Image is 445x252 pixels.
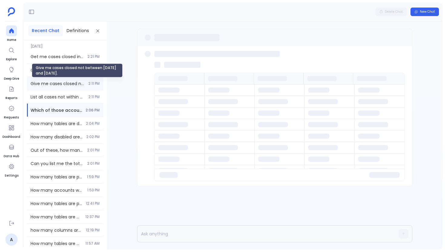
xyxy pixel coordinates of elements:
[87,148,100,153] span: 2:01 PM
[31,201,82,207] span: How many tables are present in CX data? (Use infotool)
[31,147,84,153] span: Out of these, how many do not have any contacts attached to it?
[420,10,435,14] span: New Chat
[5,173,18,178] span: Settings
[31,174,83,180] span: How many tables are present in CX data?
[31,240,82,247] span: How many tables are disabled?
[5,84,17,101] a: Reports
[4,142,19,159] a: Data Hub
[8,7,15,16] img: petavue logo
[6,38,17,42] span: Home
[85,241,100,246] span: 11:57 AM
[88,81,100,86] span: 2:11 PM
[4,76,19,81] span: Deep Dive
[31,81,85,87] span: Give me cases closed not between 2023-10-01 and 2024-03-02.
[6,57,17,62] span: Explore
[87,54,100,59] span: 2:21 PM
[5,96,17,101] span: Reports
[4,103,19,120] a: Requests
[31,54,84,60] span: Get me cases closed in current and last 2 months, between Jan 2024 and May 2024, not on weekends,...
[31,107,82,113] span: Which of those accounts have had new opportunities created not in the last 6 months
[5,234,18,246] a: A
[87,188,100,193] span: 1:53 PM
[6,25,17,42] a: Home
[31,161,84,167] span: Can you list me the total number of tables disabled and also can you give me the names of it?
[63,25,93,36] button: Definitions
[27,40,103,49] span: [DATE]
[86,201,100,206] span: 12:41 PM
[4,115,19,120] span: Requests
[86,121,100,126] span: 2:04 PM
[85,214,100,219] span: 12:37 PM
[88,94,100,99] span: 2:11 PM
[2,122,20,139] a: Dashboard
[31,187,84,193] span: How many accounts were created in the last year
[32,64,123,78] div: Give me cases closed not between [DATE] and [DATE].
[86,134,100,139] span: 2:02 PM
[4,154,19,159] span: Data Hub
[87,174,100,179] span: 1:59 PM
[28,25,63,36] button: Recent Chat
[410,8,439,16] button: New Chat
[6,45,17,62] a: Explore
[31,214,82,220] span: How many tables are present in CX data?
[31,227,82,233] span: how many columns are enabled in opportunity membership
[31,121,82,127] span: How many tables are disabled?
[87,161,100,166] span: 2:01 PM
[86,228,100,233] span: 12:19 PM
[5,161,18,178] a: Settings
[4,64,19,81] a: Deep Dive
[2,134,20,139] span: Dashboard
[86,108,100,113] span: 2:06 PM
[31,134,83,140] span: How many disabled are there ? and if yes name them
[31,94,85,100] span: List all cases not within 2023 Q1.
